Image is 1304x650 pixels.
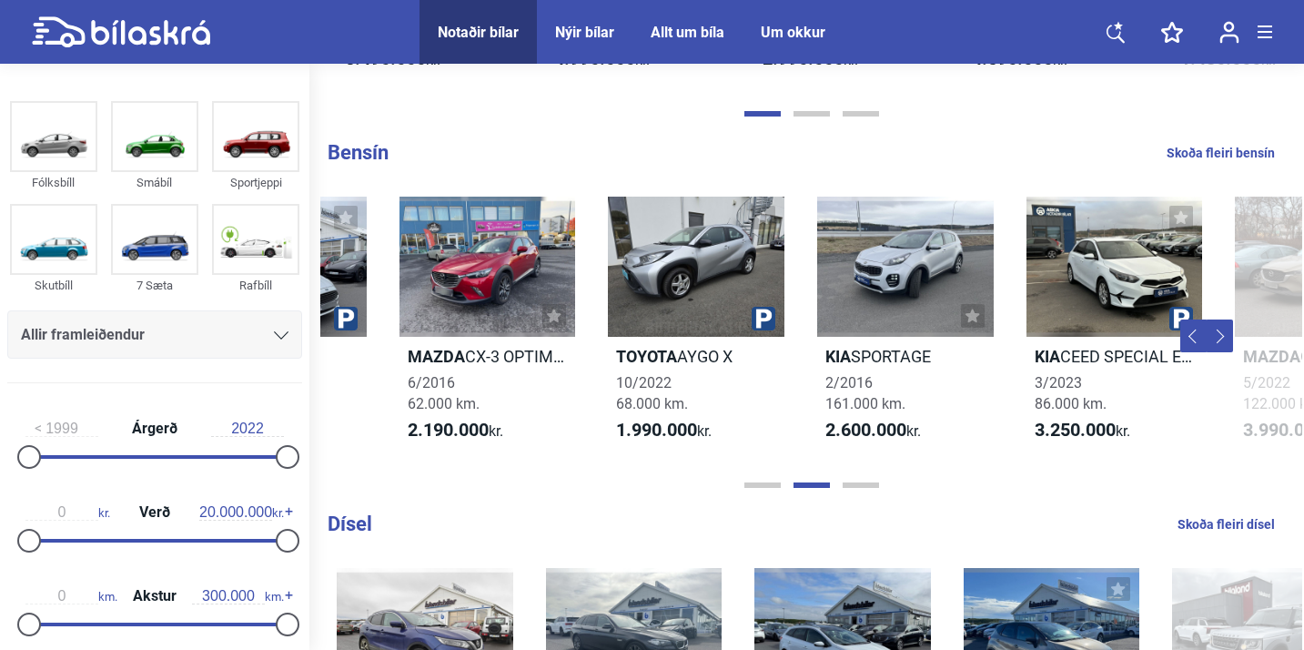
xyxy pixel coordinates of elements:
b: Dísel [328,513,372,535]
span: kr. [25,504,110,521]
a: Nýir bílar [555,24,614,41]
button: Page 3 [843,482,879,488]
a: Notaðir bílar [438,24,519,41]
div: Rafbíll [212,275,299,296]
span: Allir framleiðendur [21,322,145,348]
span: kr. [408,420,503,442]
b: 1.990.000 [616,419,697,441]
a: Skoða fleiri bensín [1167,141,1275,165]
span: 6/2016 62.000 km. [408,374,480,412]
b: 5.490.000 [345,47,426,69]
b: Kia [1035,347,1060,366]
button: Previous [1180,320,1208,352]
button: Page 3 [843,111,879,117]
b: Mazda [1243,347,1300,366]
span: km. [192,588,284,604]
span: kr. [825,420,921,442]
h2: SPORTAGE [817,346,994,367]
a: ToyotaAYGO X10/202268.000 km.1.990.000kr. [608,197,784,459]
span: 10/2022 68.000 km. [616,374,688,412]
h2: CX-3 OPTIMUM [399,346,576,367]
a: Allt um bíla [651,24,724,41]
img: user-login.svg [1219,21,1239,44]
b: Toyota [616,347,677,366]
b: 4.990.000 [554,47,635,69]
span: Akstur [128,589,181,604]
div: Skutbíll [10,275,97,296]
b: 1.480.000 [1180,47,1261,69]
b: 2.990.000 [763,47,844,69]
span: 2/2016 161.000 km. [825,374,905,412]
div: 7 Sæta [111,275,198,296]
span: kr. [1035,420,1130,442]
div: Smábíl [111,172,198,193]
a: KiaCEED SPECIAL EDITION3/202386.000 km.3.250.000kr. [1026,197,1203,459]
span: 3/2023 86.000 km. [1035,374,1107,412]
b: 2.600.000 [825,419,906,441]
button: Page 2 [794,111,830,117]
b: 3.250.000 [1035,419,1116,441]
button: Next [1206,320,1233,352]
a: MazdaCX-3 OPTIMUM6/201662.000 km.2.190.000kr. [399,197,576,459]
span: kr. [616,420,712,442]
b: 4.690.000 [972,47,1053,69]
span: kr. [199,504,284,521]
div: Sportjeppi [212,172,299,193]
a: KiaSPORTAGE2/2016161.000 km.2.600.000kr. [817,197,994,459]
span: km. [25,588,117,604]
button: Page 1 [744,111,781,117]
span: Verð [135,505,175,520]
span: Árgerð [127,421,182,436]
b: 2.190.000 [408,419,489,441]
button: Page 2 [794,482,830,488]
b: Kia [825,347,851,366]
button: Page 1 [744,482,781,488]
h2: CEED SPECIAL EDITION [1026,346,1203,367]
a: Um okkur [761,24,825,41]
a: Skoða fleiri dísel [1178,513,1275,536]
b: Mazda [408,347,465,366]
b: Bensín [328,141,389,164]
div: Fólksbíll [10,172,97,193]
h2: AYGO X [608,346,784,367]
